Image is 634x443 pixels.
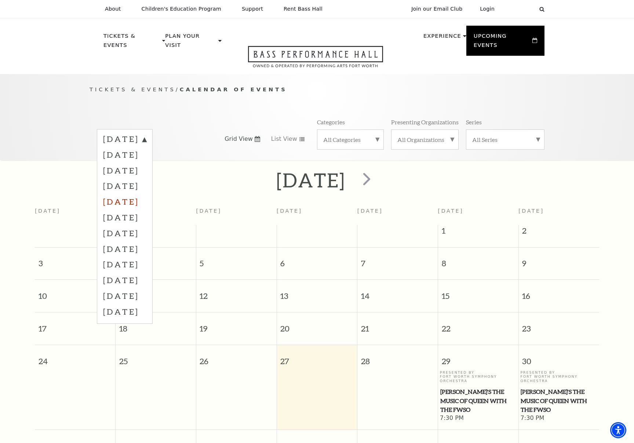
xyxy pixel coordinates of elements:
th: [DATE] [116,204,196,225]
select: Select: [506,6,532,12]
span: 12 [196,280,277,305]
span: 30 [519,345,599,370]
span: 16 [519,280,599,305]
span: 2 [519,225,599,240]
p: Presented By Fort Worth Symphony Orchestra [520,370,597,383]
span: Tickets & Events [90,86,176,92]
label: [DATE] [103,241,146,257]
span: [DATE] [518,208,544,214]
span: 24 [35,345,115,370]
a: Open this option [222,46,409,74]
p: Support [242,6,263,12]
span: 11 [116,280,196,305]
span: [PERSON_NAME]'s The Music of Queen with the FWSO [440,387,516,414]
p: Upcoming Events [474,32,531,54]
p: Rent Bass Hall [284,6,323,12]
span: [DATE] [438,208,464,214]
span: 28 [357,345,438,370]
label: [DATE] [103,256,146,272]
span: 8 [438,248,518,273]
span: 26 [196,345,277,370]
label: [DATE] [103,147,146,162]
label: [DATE] [103,288,146,304]
span: 22 [438,312,518,338]
p: Presenting Organizations [391,118,459,126]
th: [DATE] [357,204,438,225]
span: 23 [519,312,599,338]
span: 5 [196,248,277,273]
span: 29 [438,345,518,370]
p: Experience [423,32,461,45]
p: / [90,85,544,94]
p: Series [466,118,482,126]
span: [PERSON_NAME]'s The Music of Queen with the FWSO [521,387,597,414]
th: [DATE] [35,204,116,225]
label: [DATE] [103,209,146,225]
span: Grid View [225,135,253,143]
label: [DATE] [103,133,146,147]
p: Categories [317,118,345,126]
span: 19 [196,312,277,338]
span: 6 [277,248,357,273]
span: 17 [35,312,115,338]
span: 13 [277,280,357,305]
span: List View [271,135,297,143]
p: About [105,6,121,12]
p: Tickets & Events [103,32,160,54]
th: [DATE] [277,204,357,225]
p: Plan Your Visit [165,32,216,54]
label: [DATE] [103,178,146,194]
label: All Series [472,136,538,143]
span: 7:30 PM [440,414,517,422]
span: 4 [116,248,196,273]
h2: [DATE] [276,168,346,192]
label: [DATE] [103,194,146,209]
span: 27 [277,345,357,370]
span: 14 [357,280,438,305]
div: Accessibility Menu [610,422,626,438]
span: 1 [438,225,518,240]
span: 15 [438,280,518,305]
span: 9 [519,248,599,273]
span: 18 [116,312,196,338]
label: [DATE] [103,272,146,288]
p: Children's Education Program [141,6,221,12]
button: next [353,167,379,193]
p: Presented By Fort Worth Symphony Orchestra [440,370,517,383]
span: 7 [357,248,438,273]
th: [DATE] [196,204,277,225]
label: [DATE] [103,225,146,241]
span: 20 [277,312,357,338]
span: 3 [35,248,115,273]
label: All Organizations [397,136,452,143]
label: [DATE] [103,162,146,178]
label: All Categories [323,136,378,143]
span: 25 [116,345,196,370]
span: Calendar of Events [180,86,287,92]
span: 10 [35,280,115,305]
label: [DATE] [103,304,146,319]
span: 21 [357,312,438,338]
span: 7:30 PM [520,414,597,422]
